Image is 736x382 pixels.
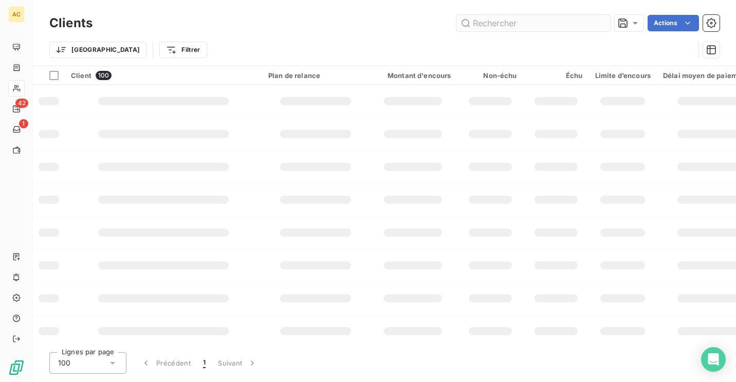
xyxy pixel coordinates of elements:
span: 100 [96,71,112,80]
div: Limite d’encours [595,71,651,80]
span: 100 [58,358,70,368]
h3: Clients [49,14,93,32]
button: 1 [197,352,212,374]
input: Rechercher [456,15,611,31]
button: Filtrer [159,42,207,58]
span: 1 [19,119,28,128]
div: Plan de relance [268,71,363,80]
span: 42 [15,99,28,108]
div: Échu [529,71,583,80]
div: Non-échu [464,71,517,80]
button: Actions [648,15,699,31]
div: AC [8,6,25,23]
img: Logo LeanPay [8,359,25,376]
button: [GEOGRAPHIC_DATA] [49,42,146,58]
span: 1 [203,358,206,368]
div: Montant d'encours [375,71,451,80]
button: Précédent [135,352,197,374]
span: Client [71,71,91,80]
div: Open Intercom Messenger [701,347,726,372]
button: Suivant [212,352,264,374]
